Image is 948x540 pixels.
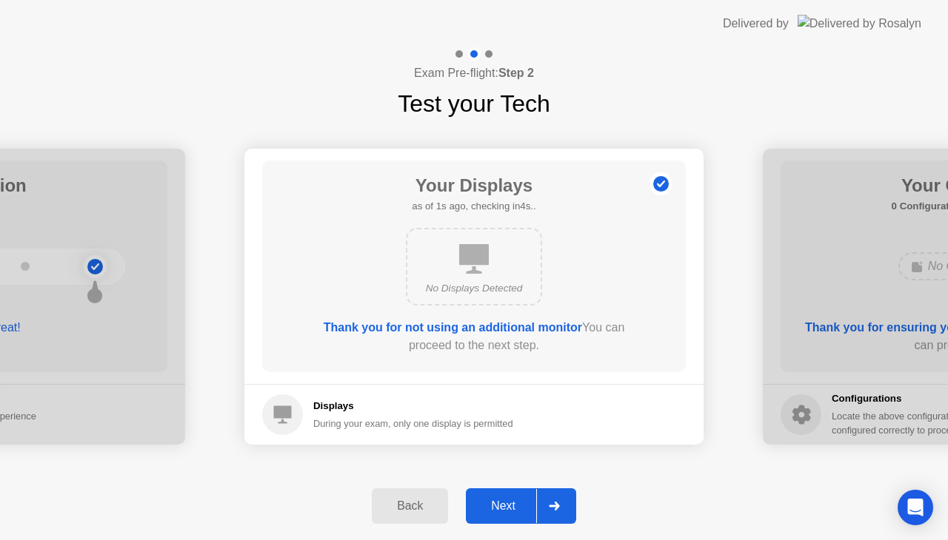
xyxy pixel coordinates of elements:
[414,64,534,82] h4: Exam Pre-flight:
[324,321,582,334] b: Thank you for not using an additional monitor
[372,488,448,524] button: Back
[412,199,535,214] h5: as of 1s ago, checking in4s..
[470,499,536,513] div: Next
[798,15,921,32] img: Delivered by Rosalyn
[304,319,644,354] div: You can proceed to the next step.
[898,490,933,525] div: Open Intercom Messenger
[313,399,513,414] h5: Displays
[419,281,529,296] div: No Displays Detected
[313,416,513,431] div: During your exam, only one display is permitted
[723,15,789,33] div: Delivered by
[412,172,535,199] h1: Your Displays
[498,67,534,79] b: Step 2
[466,488,576,524] button: Next
[398,86,550,121] h1: Test your Tech
[376,499,444,513] div: Back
